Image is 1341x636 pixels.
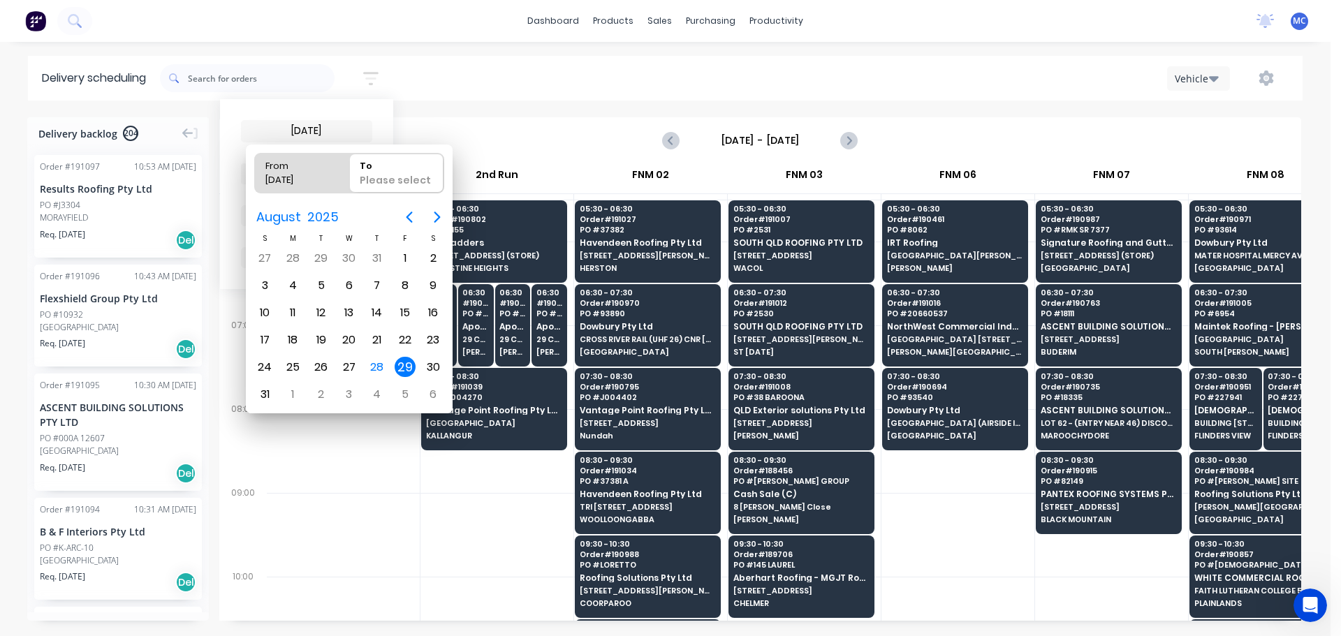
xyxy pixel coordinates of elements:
span: 06:30 - 07:30 [733,288,869,297]
span: 09:30 - 10:30 [1194,540,1330,548]
div: Sunday, August 3, 2025 [254,275,275,296]
span: BUILDING 5 U29-37 (10) ASTRAL CRT [1268,419,1330,427]
span: Order # 191027 [580,215,715,223]
span: My Cladders [426,238,562,247]
span: FLINDERS VIEW [1194,431,1256,440]
div: PO #J3304 [40,199,80,212]
span: MC [1293,15,1306,27]
span: Req. [DATE] [40,228,85,241]
span: 08:30 - 09:30 [1041,456,1176,464]
span: 08:30 - 09:30 [580,456,715,464]
span: 05:30 - 06:30 [580,205,715,213]
div: Wednesday, September 3, 2025 [339,384,360,405]
span: Order # 190971 [1194,215,1330,223]
span: ST [DATE] [733,348,869,356]
span: WHITE COMMERCIAL ROOFING PTY LTD [1194,573,1330,582]
span: PO # 2531 [733,225,869,234]
span: PO # 20660537 [887,309,1023,318]
span: MATER HOSPITAL MERCY AV [1194,251,1330,260]
span: [DEMOGRAPHIC_DATA] Limited T/as Joii Roofing [1194,406,1256,415]
div: Monday, August 18, 2025 [282,330,303,350]
div: products [586,10,640,31]
span: BUDERIM [1041,348,1176,356]
div: Order # 191095 [40,379,100,392]
span: Order # 189706 [733,550,869,559]
div: Friday, August 29, 2025 [395,357,416,378]
div: Friday, August 22, 2025 [395,330,416,350]
div: Order # 191096 [40,270,100,283]
div: B & F Interiors Pty Ltd [40,524,196,539]
div: Wednesday, August 20, 2025 [339,330,360,350]
div: Del [175,230,196,251]
div: Monday, August 4, 2025 [282,275,303,296]
span: FLINDERS VIEW [1268,431,1330,440]
span: LOT 62 - (ENTRY NEAR 46) DISCOVERY PLACE [1041,419,1176,427]
div: Wednesday, August 27, 2025 [339,357,360,378]
span: PO # 227941 [1194,393,1256,401]
span: MAROOCHYDORE [1041,431,1176,440]
span: [STREET_ADDRESS] [733,251,869,260]
div: MORAYFIELD [40,212,196,224]
div: Saturday, August 2, 2025 [423,248,444,269]
div: W [335,232,363,244]
span: 29 CORYMBIA PL (STORE) [499,335,525,343]
span: BUILDING [STREET_ADDRESS] [1194,419,1256,427]
span: [GEOGRAPHIC_DATA] [887,431,1023,440]
div: Monday, August 25, 2025 [282,357,303,378]
span: KALLANGUR [426,431,562,440]
div: PO #K-ARC-10 [40,542,94,554]
span: PO # 82149 [1041,477,1176,485]
span: PO # 20344 [499,309,525,318]
span: Order # 190984 [1194,466,1330,475]
span: Order # 190915 [1041,466,1176,475]
span: 05:30 - 06:30 [1194,205,1330,213]
button: Previous page [395,203,423,231]
span: [STREET_ADDRESS] (STORE) [1041,251,1176,260]
span: [STREET_ADDRESS] [1041,503,1176,511]
div: Monday, September 1, 2025 [282,384,303,405]
div: Vehicle [1175,71,1215,86]
span: 06:30 - 07:30 [580,288,715,297]
div: S [251,232,279,244]
span: [PERSON_NAME][GEOGRAPHIC_DATA] [887,348,1023,356]
div: S [419,232,447,244]
span: Order # 191034 [580,466,715,475]
span: PO # RMK SR 7377 [1041,225,1176,234]
div: Tuesday, August 19, 2025 [311,330,332,350]
span: ASCENT BUILDING SOLUTIONS PTY LTD [1041,406,1176,415]
span: PO # 4155 [426,225,562,234]
span: Order # 191005 [1194,299,1330,307]
span: Maintek Roofing - [PERSON_NAME] [1194,322,1330,331]
div: Tuesday, July 29, 2025 [311,248,332,269]
span: Req. [DATE] [40,461,85,474]
div: Flexshield Group Pty Ltd [40,291,196,306]
span: [STREET_ADDRESS][PERSON_NAME] [580,586,715,595]
div: Tuesday, August 26, 2025 [311,357,332,378]
span: 07:30 - 08:30 [887,372,1023,380]
div: T [307,232,335,244]
span: PO # 93540 [887,393,1023,401]
span: Order # 190735 [1041,383,1176,391]
span: 06:30 [499,288,525,297]
span: Order # 190795 [580,383,715,391]
span: Cash Sale (C) [733,489,869,498]
div: Wednesday, July 30, 2025 [339,248,360,269]
div: ASCENT BUILDING SOLUTIONS PTY LTD [40,400,196,429]
div: M [279,232,307,244]
span: Order # 190857 [1194,550,1330,559]
span: [DEMOGRAPHIC_DATA] Limited T/as Joii Roofing [1268,406,1330,415]
span: WACOL [733,264,869,272]
div: From [260,154,331,173]
div: Del [175,463,196,484]
span: PO # 6954 [1194,309,1330,318]
span: [PERSON_NAME] [499,348,525,356]
span: Order # 191007 [733,215,869,223]
button: August2025 [247,205,347,230]
input: Search for orders [188,64,335,92]
span: [PERSON_NAME] [733,515,869,524]
span: TRI [STREET_ADDRESS] [580,503,715,511]
div: Friday, August 15, 2025 [395,302,416,323]
span: PO # 20470 [462,309,488,318]
span: IRT Roofing [887,238,1023,247]
div: F [391,232,419,244]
